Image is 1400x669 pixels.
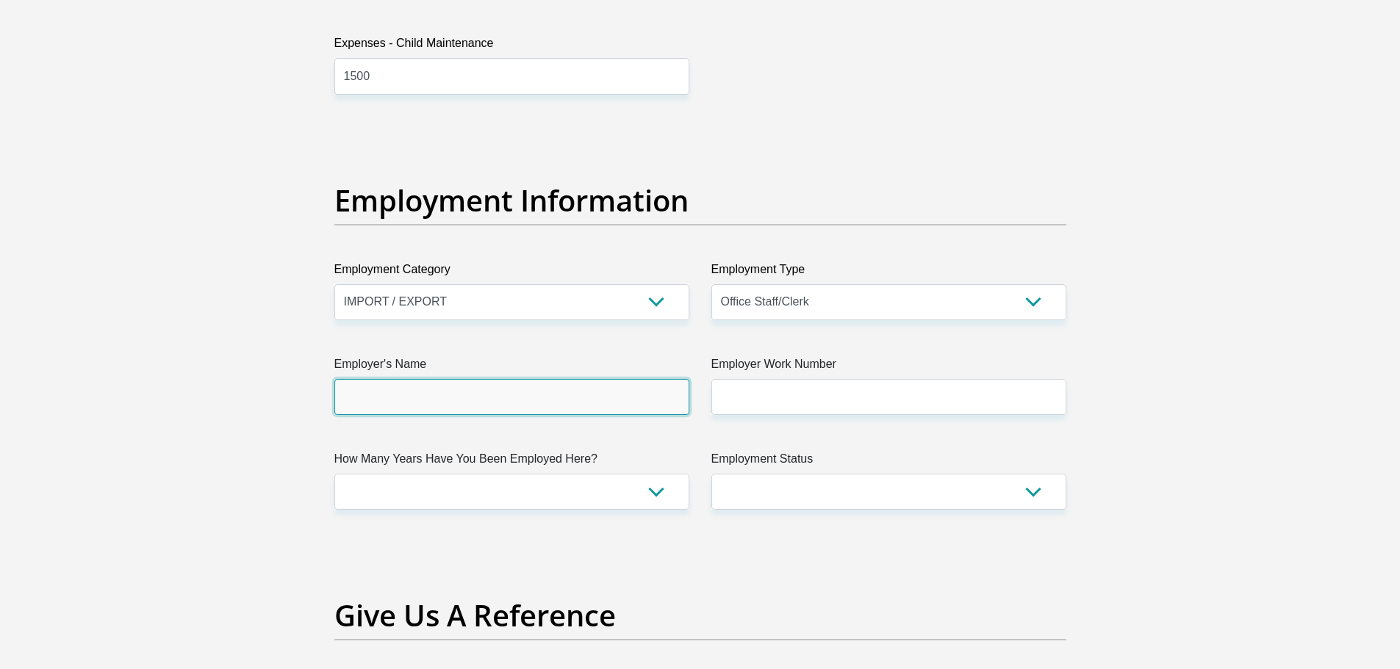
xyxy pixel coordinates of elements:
label: Employment Category [334,261,689,284]
label: Employer's Name [334,355,689,379]
label: Employment Status [711,450,1066,474]
label: Expenses - Child Maintenance [334,35,689,58]
label: How Many Years Have You Been Employed Here? [334,450,689,474]
h2: Give Us A Reference [334,598,1066,633]
label: Employer Work Number [711,355,1066,379]
label: Employment Type [711,261,1066,284]
input: Expenses - Child Maintenance [334,58,689,94]
input: Employer's Name [334,379,689,415]
input: Employer Work Number [711,379,1066,415]
h2: Employment Information [334,183,1066,218]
